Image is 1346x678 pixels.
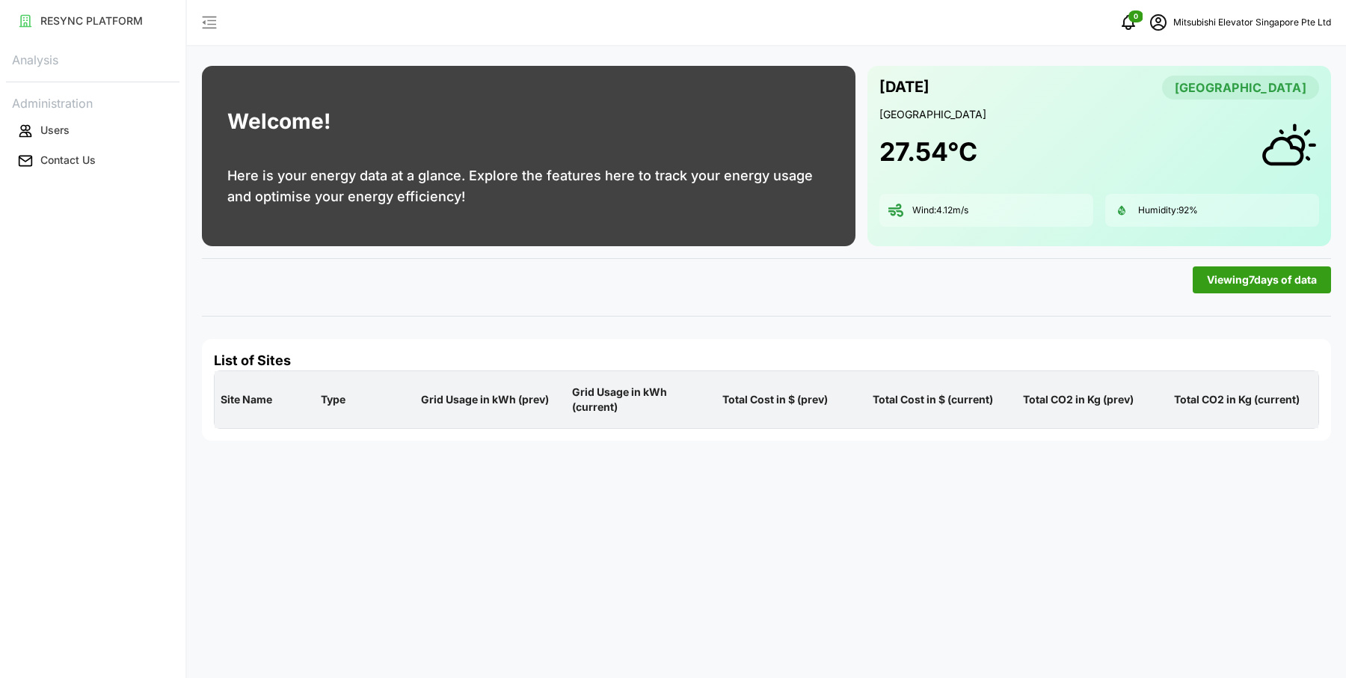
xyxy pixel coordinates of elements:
h1: Welcome! [227,106,331,138]
span: [GEOGRAPHIC_DATA] [1175,76,1306,99]
p: Grid Usage in kWh (prev) [418,380,562,419]
p: RESYNC PLATFORM [40,13,143,28]
button: Users [6,117,179,144]
p: Administration [6,91,179,113]
button: Viewing7days of data [1193,266,1331,293]
h4: List of Sites [214,351,1319,370]
p: Total CO2 in Kg (prev) [1020,380,1164,419]
span: Viewing 7 days of data [1207,267,1317,293]
button: schedule [1143,7,1173,37]
p: [GEOGRAPHIC_DATA] [879,107,1319,122]
a: Users [6,116,179,146]
a: Contact Us [6,146,179,176]
h1: 27.54 °C [879,135,977,168]
p: [DATE] [879,75,929,100]
p: Total Cost in $ (current) [870,380,1014,419]
a: RESYNC PLATFORM [6,6,179,36]
p: Mitsubishi Elevator Singapore Pte Ltd [1173,16,1331,30]
p: Users [40,123,70,138]
button: notifications [1113,7,1143,37]
p: Total Cost in $ (prev) [719,380,864,419]
p: Type [318,380,412,419]
p: Contact Us [40,153,96,168]
p: Total CO2 in Kg (current) [1171,380,1315,419]
button: RESYNC PLATFORM [6,7,179,34]
p: Here is your energy data at a glance. Explore the features here to track your energy usage and op... [227,165,830,207]
span: 0 [1134,11,1138,22]
p: Analysis [6,48,179,70]
p: Humidity: 92 % [1138,204,1198,217]
p: Grid Usage in kWh (current) [569,373,713,427]
button: Contact Us [6,147,179,174]
p: Site Name [218,380,312,419]
p: Wind: 4.12 m/s [912,204,968,217]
